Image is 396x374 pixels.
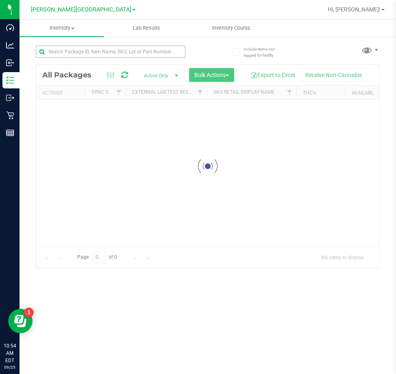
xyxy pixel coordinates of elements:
[328,6,381,13] span: Hi, [PERSON_NAME]!
[6,111,14,119] inline-svg: Retail
[20,24,104,32] span: Inventory
[122,24,171,32] span: Lab Results
[31,6,131,13] span: [PERSON_NAME][GEOGRAPHIC_DATA]
[104,20,189,37] a: Lab Results
[189,20,274,37] a: Inventory Counts
[244,46,284,58] span: Include items not tagged for facility
[201,24,261,32] span: Inventory Counts
[4,342,16,364] p: 10:54 AM EDT
[6,94,14,102] inline-svg: Outbound
[24,308,34,317] iframe: Resource center unread badge
[6,76,14,84] inline-svg: Inventory
[8,309,33,333] iframe: Resource center
[6,24,14,32] inline-svg: Dashboard
[20,20,104,37] a: Inventory
[6,129,14,137] inline-svg: Reports
[6,41,14,49] inline-svg: Analytics
[4,364,16,370] p: 09/25
[36,46,185,58] input: Search Package ID, Item Name, SKU, Lot or Part Number...
[6,59,14,67] inline-svg: Inbound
